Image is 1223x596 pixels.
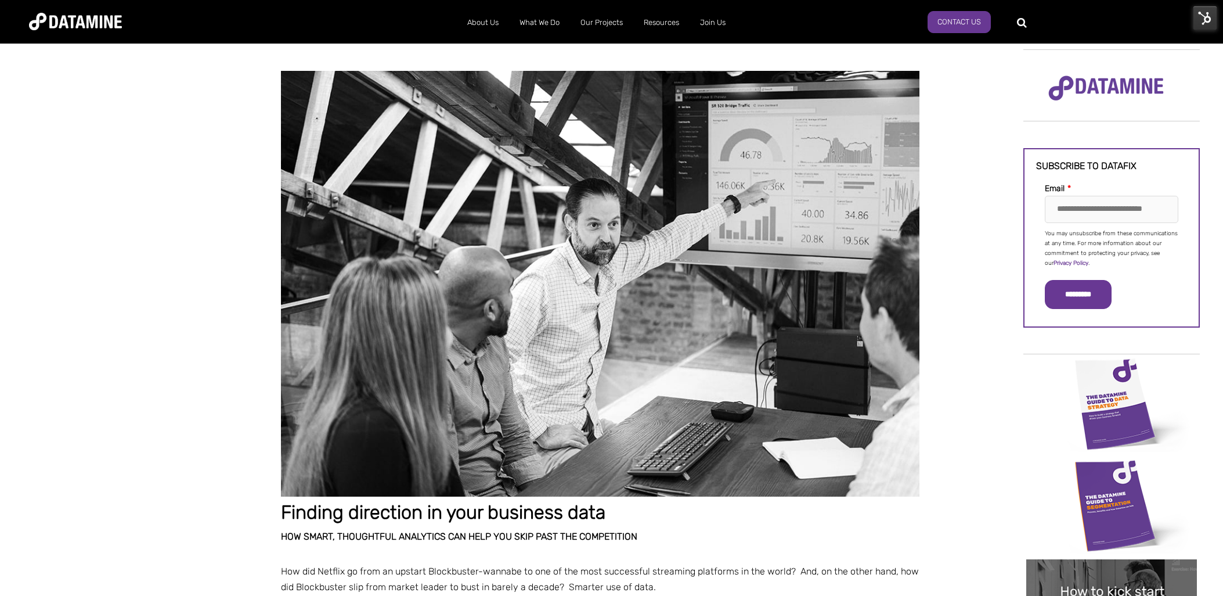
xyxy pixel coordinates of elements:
a: Join Us [690,8,736,38]
img: Datamine Logo No Strapline - Purple [1041,68,1171,109]
a: Our Projects [570,8,633,38]
a: What We Do [509,8,570,38]
a: Contact Us [928,11,991,33]
span: How smart, thoughtful analytics can help you skip past the competition [281,531,637,542]
img: HubSpot Tools Menu Toggle [1193,6,1217,30]
span: Finding direction in your business data [281,501,605,523]
img: Datamine Guide to Customer Segmentation thumbnail-1 [1026,458,1197,554]
span: How did Netflix go from an upstart Blockbuster-wannabe to one of the most successful streaming pl... [281,566,919,593]
a: Privacy Policy [1054,260,1088,267]
img: Datamine [29,13,122,30]
a: About Us [457,8,509,38]
p: You may unsubscribe from these communications at any time. For more information about our commitm... [1045,229,1178,268]
h3: Subscribe to datafix [1036,161,1187,171]
img: Data Strategy Cover thumbnail [1026,356,1197,451]
span: Email [1045,184,1065,193]
a: Resources [633,8,690,38]
img: Finding direction in your business data [281,71,919,497]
